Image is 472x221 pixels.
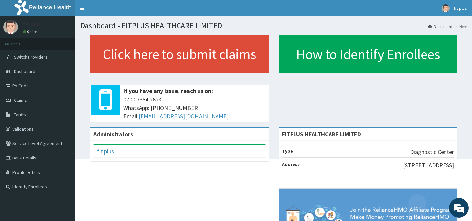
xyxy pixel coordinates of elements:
[90,35,269,73] a: Click here to submit claims
[3,20,18,34] img: User Image
[428,24,452,29] a: Dashboard
[282,130,361,138] strong: FITPLUS HEALTHCARE LIMITED
[14,97,27,103] span: Claims
[14,54,47,60] span: Switch Providers
[23,29,39,34] a: Online
[93,130,133,138] b: Administrators
[14,68,35,74] span: Dashboard
[139,112,229,120] a: [EMAIL_ADDRESS][DOMAIN_NAME]
[279,35,458,73] a: How to Identify Enrollees
[123,95,266,120] span: 0700 7354 2623 WhatsApp: [PHONE_NUMBER] Email:
[97,147,114,155] a: fit plus
[410,148,454,156] p: Diagnostic Center
[23,21,41,27] p: fit plus
[453,24,467,29] li: Here
[80,21,467,30] h1: Dashboard - FITPLUS HEALTHCARE LIMITED
[454,5,467,11] span: fit plus
[123,87,213,95] b: If you have any issue, reach us on:
[282,161,300,167] b: Address
[403,161,454,170] p: [STREET_ADDRESS]
[442,4,450,12] img: User Image
[14,112,26,118] span: Tariffs
[282,148,293,154] b: Type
